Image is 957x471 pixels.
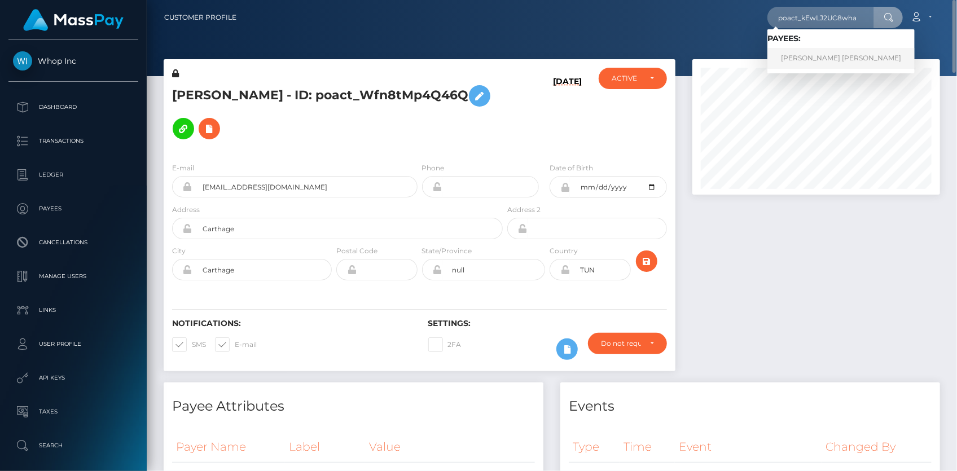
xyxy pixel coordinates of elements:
[422,246,472,256] label: State/Province
[8,127,138,155] a: Transactions
[285,432,365,463] th: Label
[8,330,138,358] a: User Profile
[13,403,134,420] p: Taxes
[23,9,124,31] img: MassPay Logo
[172,205,200,215] label: Address
[767,48,915,69] a: [PERSON_NAME] [PERSON_NAME]
[172,319,411,328] h6: Notifications:
[8,364,138,392] a: API Keys
[172,337,206,352] label: SMS
[8,56,138,66] span: Whop Inc
[13,133,134,149] p: Transactions
[767,7,873,28] input: Search...
[422,163,445,173] label: Phone
[8,161,138,189] a: Ledger
[13,99,134,116] p: Dashboard
[13,166,134,183] p: Ledger
[599,68,667,89] button: ACTIVE
[620,432,675,463] th: Time
[164,6,236,29] a: Customer Profile
[13,302,134,319] p: Links
[8,93,138,121] a: Dashboard
[215,337,257,352] label: E-mail
[588,333,667,354] button: Do not require
[8,228,138,257] a: Cancellations
[428,319,668,328] h6: Settings:
[172,80,497,145] h5: [PERSON_NAME] - ID: poact_Wfn8tMp4Q46Q
[767,34,915,43] h6: Payees:
[8,432,138,460] a: Search
[172,246,186,256] label: City
[550,163,593,173] label: Date of Birth
[13,51,32,71] img: Whop Inc
[428,337,462,352] label: 2FA
[172,163,194,173] label: E-mail
[8,262,138,290] a: Manage Users
[13,234,134,251] p: Cancellations
[8,296,138,324] a: Links
[172,432,285,463] th: Payer Name
[612,74,641,83] div: ACTIVE
[8,195,138,223] a: Payees
[507,205,541,215] label: Address 2
[569,397,932,416] h4: Events
[336,246,377,256] label: Postal Code
[13,200,134,217] p: Payees
[13,437,134,454] p: Search
[822,432,932,463] th: Changed By
[550,246,578,256] label: Country
[8,398,138,426] a: Taxes
[601,339,641,348] div: Do not require
[13,336,134,353] p: User Profile
[13,268,134,285] p: Manage Users
[569,432,620,463] th: Type
[13,369,134,386] p: API Keys
[675,432,822,463] th: Event
[172,397,535,416] h4: Payee Attributes
[553,77,582,149] h6: [DATE]
[365,432,535,463] th: Value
